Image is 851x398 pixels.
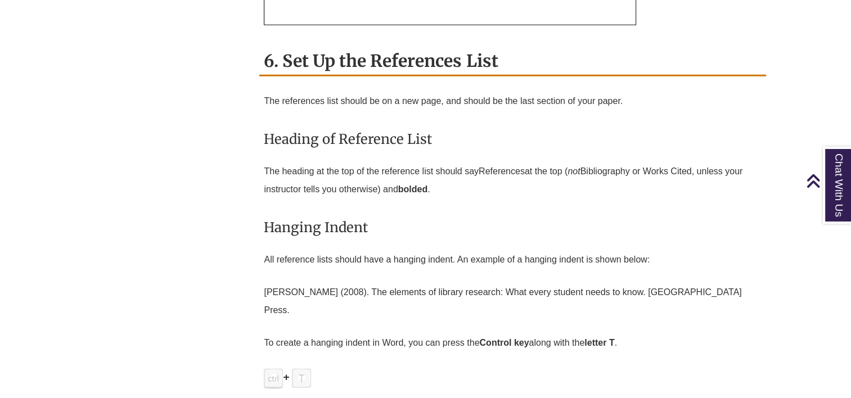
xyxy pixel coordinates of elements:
[283,371,289,383] span: +
[479,166,525,176] span: References
[259,47,766,76] h2: 6. Set Up the References List
[264,126,761,152] h3: Heading of Reference List
[584,338,614,347] strong: letter T
[806,173,848,188] a: Back to Top
[264,329,761,356] p: To create a hanging indent in Word, you can press the along with the .
[264,158,761,203] p: The heading at the top of the reference list should say at the top ( Bibliography or Works Cited,...
[398,184,427,194] strong: bolded
[568,166,580,176] em: not
[264,214,761,241] h3: Hanging Indent
[264,369,283,388] img: control
[264,279,761,324] p: [PERSON_NAME] (2008). The elements of library research: What every student needs to know. [GEOGRA...
[264,246,761,273] p: All reference lists should have a hanging indent. An example of a hanging indent is shown below:
[292,369,311,388] img: T
[479,338,529,347] strong: Control key
[264,88,761,115] p: The references list should be on a new page, and should be the last section of your paper.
